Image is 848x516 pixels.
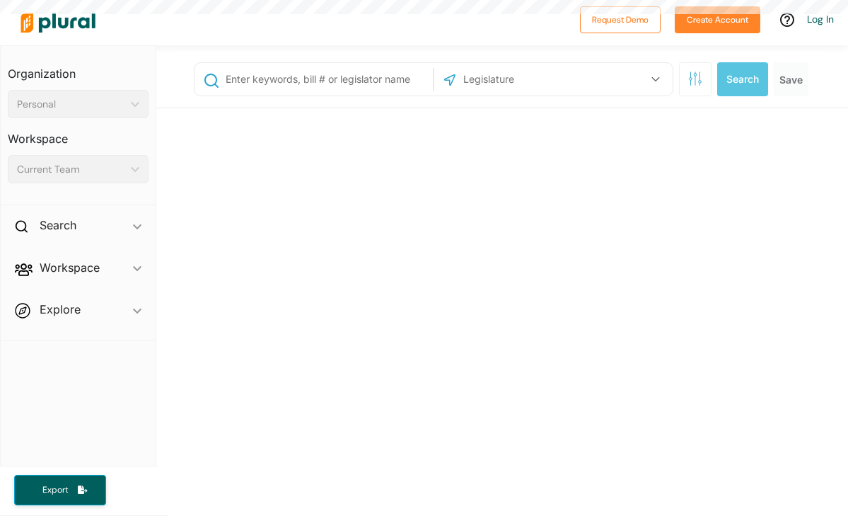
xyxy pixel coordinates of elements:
div: Personal [17,97,125,112]
button: Save [774,62,808,96]
span: Export [33,484,78,496]
div: Current Team [17,162,125,177]
a: Log In [807,13,834,25]
input: Legislature [462,66,613,93]
input: Enter keywords, bill # or legislator name [224,66,429,93]
button: Export [14,475,106,505]
button: Search [717,62,768,96]
span: Search Filters [688,71,702,84]
button: Create Account [675,6,760,33]
a: Create Account [675,11,760,26]
button: Request Demo [580,6,661,33]
h3: Workspace [8,118,149,149]
h2: Search [40,217,76,233]
a: Request Demo [580,11,661,26]
h3: Organization [8,53,149,84]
